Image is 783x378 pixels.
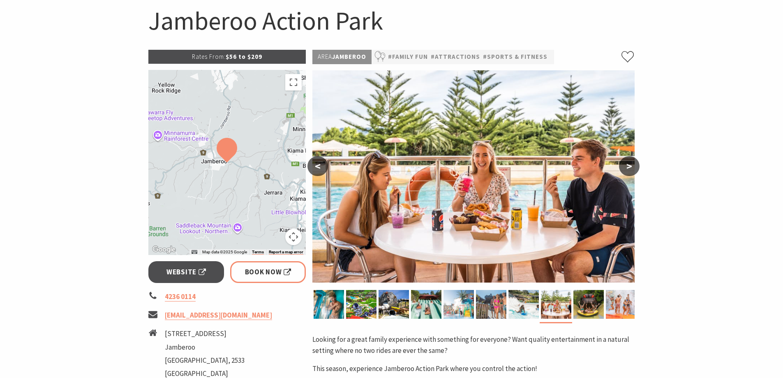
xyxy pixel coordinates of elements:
span: Website [166,267,206,278]
img: Feel The Rush, race your mates - Octo-Racer, only at Jamberoo Action Park [508,290,539,319]
p: Looking for a great family experience with something for everyone? Want quality entertainment in ... [312,334,635,356]
a: 4236 0114 [165,292,196,301]
img: Bombora Seafood Bombora Scoop [541,290,571,319]
li: [GEOGRAPHIC_DATA], 2533 [165,355,245,366]
img: Jamberoo...where you control the Action! [476,290,506,319]
img: Drop into the Darkness on The Taipan! [573,290,604,319]
img: A Truly Hair Raising Experience - The Stinger, only at Jamberoo! [314,290,344,319]
a: Website [148,261,224,283]
a: [EMAIL_ADDRESS][DOMAIN_NAME] [165,311,272,320]
a: #Family Fun [388,52,428,62]
p: Jamberoo [312,50,372,64]
span: Map data ©2025 Google [202,250,247,254]
img: Bombora Seafood Bombora Scoop [312,70,635,283]
span: Book Now [245,267,291,278]
a: Book Now [230,261,306,283]
img: Jamberoo Action Park [346,290,376,319]
button: Map camera controls [285,229,302,245]
span: Rates From: [192,53,226,60]
img: Fun for everyone at Banjo's Billabong [606,290,636,319]
img: Jamberoo Action Park [443,290,474,319]
button: Toggle fullscreen view [285,74,302,90]
li: Jamberoo [165,342,245,353]
img: The Perfect Storm [379,290,409,319]
a: #Sports & Fitness [483,52,547,62]
p: This season, experience Jamberoo Action Park where you control the action! [312,363,635,374]
a: Open this area in Google Maps (opens a new window) [150,244,178,255]
button: < [307,156,328,176]
span: Area [318,53,332,60]
a: #Attractions [431,52,480,62]
p: $56 to $209 [148,50,306,64]
button: > [619,156,640,176]
img: Google [150,244,178,255]
li: [STREET_ADDRESS] [165,328,245,339]
a: Terms (opens in new tab) [252,250,264,255]
button: Keyboard shortcuts [192,249,197,255]
h1: Jamberoo Action Park [148,4,635,37]
a: Report a map error [269,250,303,255]
img: only at Jamberoo...where you control the action! [411,290,441,319]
